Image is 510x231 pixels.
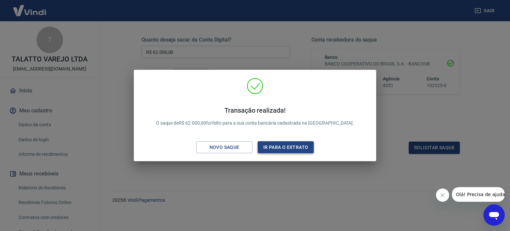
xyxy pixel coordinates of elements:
[258,141,314,154] button: Ir para o extrato
[452,187,505,202] iframe: Mensagem da empresa
[196,141,252,154] button: Novo saque
[4,5,56,10] span: Olá! Precisa de ajuda?
[156,106,354,114] h4: Transação realizada!
[436,188,449,202] iframe: Fechar mensagem
[156,106,354,127] p: O saque de R$ 62.000,00 foi feito para a sua conta bancária cadastrada na [GEOGRAPHIC_DATA].
[483,204,505,226] iframe: Botão para abrir a janela de mensagens
[202,143,247,152] div: Novo saque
